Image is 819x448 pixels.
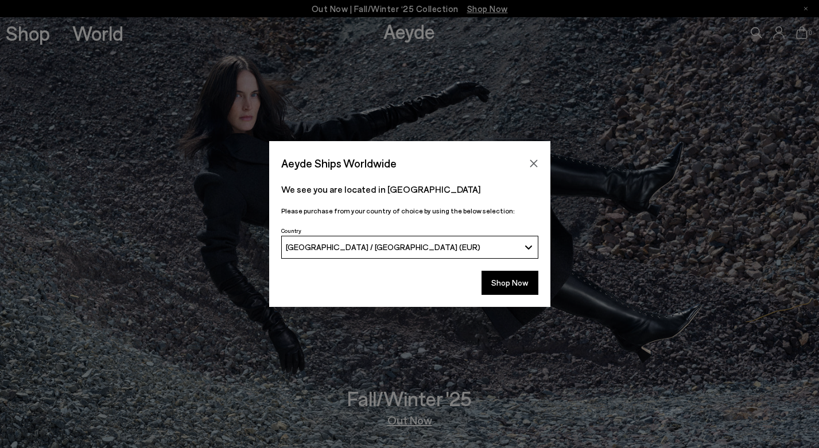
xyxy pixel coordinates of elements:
[281,205,538,216] p: Please purchase from your country of choice by using the below selection:
[525,155,542,172] button: Close
[281,182,538,196] p: We see you are located in [GEOGRAPHIC_DATA]
[281,227,301,234] span: Country
[281,153,397,173] span: Aeyde Ships Worldwide
[482,271,538,295] button: Shop Now
[286,242,480,252] span: [GEOGRAPHIC_DATA] / [GEOGRAPHIC_DATA] (EUR)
